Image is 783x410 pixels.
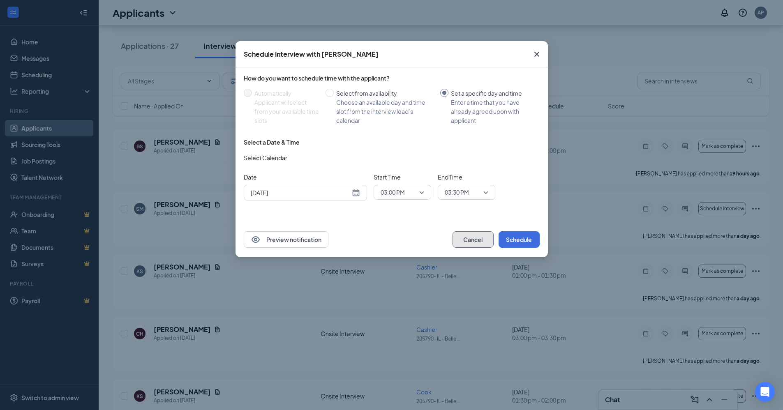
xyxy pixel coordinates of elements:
span: 03:30 PM [445,186,469,198]
svg: Eye [251,235,261,244]
button: EyePreview notification [244,231,328,248]
div: Enter a time that you have already agreed upon with applicant [451,98,533,125]
span: End Time [438,173,495,182]
input: Sep 16, 2025 [251,188,350,197]
span: 03:00 PM [381,186,405,198]
div: Select a Date & Time [244,138,300,146]
div: Open Intercom Messenger [755,382,775,402]
div: Applicant will select from your available time slots [254,98,319,125]
div: Select from availability [336,89,434,98]
div: Set a specific day and time [451,89,533,98]
div: How do you want to schedule time with the applicant? [244,74,540,82]
div: Schedule Interview with [PERSON_NAME] [244,50,379,59]
span: Select Calendar [244,153,287,162]
div: Choose an available day and time slot from the interview lead’s calendar [336,98,434,125]
span: Start Time [374,173,431,182]
button: Schedule [499,231,540,248]
div: Automatically [254,89,319,98]
button: Cancel [453,231,494,248]
button: Close [526,41,548,67]
svg: Cross [532,49,542,59]
span: Date [244,173,367,182]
